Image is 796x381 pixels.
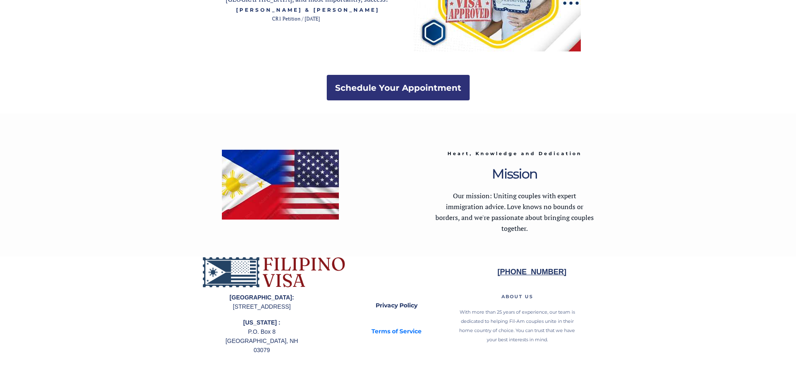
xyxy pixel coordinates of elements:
[492,166,537,182] span: Mission
[236,7,379,13] span: [PERSON_NAME] & [PERSON_NAME]
[357,322,436,341] a: Terms of Service
[357,296,436,315] a: Privacy Policy
[229,294,294,301] strong: [GEOGRAPHIC_DATA]:
[243,319,280,326] strong: [US_STATE] :
[376,302,417,309] strong: Privacy Policy
[335,83,461,93] strong: Schedule Your Appointment
[459,309,575,343] span: With more than 25 years of experience, our team is dedicated to helping Fil-Am couples unite in t...
[448,151,582,156] span: Heart, Knowledge and Dedication
[498,268,567,276] strong: [PHONE_NUMBER]
[223,318,301,355] p: P.O. Box 8 [GEOGRAPHIC_DATA], NH 03079
[223,293,301,311] p: [STREET_ADDRESS]
[327,75,470,100] a: Schedule Your Appointment
[498,269,567,276] a: [PHONE_NUMBER]
[435,191,594,233] span: Our mission: Uniting couples with expert immigration advice. Love knows no bounds or borders, and...
[501,294,533,299] span: ABOUT US
[371,327,422,335] strong: Terms of Service
[272,15,320,22] span: CR1 Petition / [DATE]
